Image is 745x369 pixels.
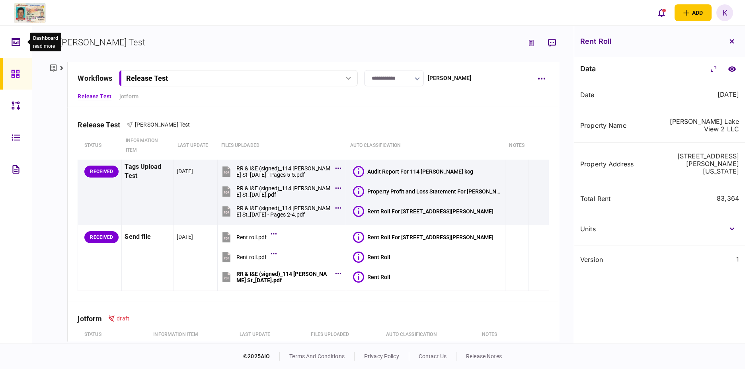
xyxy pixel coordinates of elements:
[367,254,390,260] div: Rent Roll
[353,232,493,243] button: Rent Roll For 114 Elizabeth Street
[367,168,473,175] div: Audit Report For 114 Elizabeth kcg
[675,4,712,21] button: open adding identity options
[220,162,339,180] button: RR & I&E (signed)_114 Elizabeth St_04.08.25 - Pages 5-5.pdf
[236,205,331,218] div: RR & I&E (signed)_114 Elizabeth St_04.08.25 - Pages 2-4.pdf
[718,91,739,98] div: [DATE]
[220,248,275,266] button: Rent roll.pdf
[177,167,193,175] div: [DATE]
[125,228,170,246] div: Send file
[353,186,502,197] button: Property Profit and Loss Statement For Elizabeth Lake View 2 LLC
[353,252,390,263] button: Rent Roll
[236,185,331,198] div: RR & I&E (signed)_114 Elizabeth St_04.08.25.pdf
[725,62,739,76] a: compare to document
[736,256,739,263] div: 1
[220,182,339,200] button: RR & I&E (signed)_114 Elizabeth St_04.08.25.pdf
[505,132,529,160] th: notes
[78,121,127,129] div: Release Test
[236,271,331,283] div: RR & I&E (signed)_114 Elizabeth St_04.08.25.pdf
[353,166,473,177] button: Audit Report For 114 Elizabeth kcg
[307,326,382,344] th: Files uploaded
[78,326,149,344] th: status
[177,233,193,241] div: [DATE]
[580,226,657,232] div: units
[367,234,493,240] div: Rent Roll For 114 Elizabeth Street
[108,314,129,323] div: draft
[59,36,145,49] div: [PERSON_NAME] Test
[12,3,47,23] img: client company logo
[580,195,657,202] div: total rent
[716,4,733,21] button: K
[217,132,346,160] th: Files uploaded
[78,73,112,84] div: workflows
[353,206,493,217] button: Rent Roll For 114 Elizabeth Street
[478,326,516,344] th: notes
[353,271,390,283] button: Rent Roll
[243,352,280,361] div: © 2025 AIO
[466,353,502,359] a: release notes
[717,195,739,202] div: 83,364
[33,43,55,49] button: read more
[236,254,267,260] div: Rent roll.pdf
[174,132,217,160] th: last update
[149,326,236,344] th: Information item
[78,92,111,101] a: Release Test
[236,165,331,178] div: RR & I&E (signed)_114 Elizabeth St_04.08.25 - Pages 5-5.pdf
[236,234,267,240] div: Rent roll.pdf
[653,4,670,21] button: open notifications list
[580,161,657,167] div: property address
[122,132,174,160] th: Information item
[364,353,399,359] a: privacy policy
[84,231,119,243] div: RECEIVED
[367,188,502,195] div: Property Profit and Loss Statement For Elizabeth Lake View 2 LLC
[220,202,339,220] button: RR & I&E (signed)_114 Elizabeth St_04.08.25 - Pages 2-4.pdf
[78,314,108,323] div: jotform
[580,256,657,263] div: version
[84,166,119,178] div: RECEIVED
[33,34,58,42] div: Dashboard
[126,74,168,82] div: Release Test
[78,132,122,160] th: status
[220,268,339,286] button: RR & I&E (signed)_114 Elizabeth St_04.08.25.pdf
[220,228,275,246] button: Rent roll.pdf
[289,353,345,359] a: terms and conditions
[119,92,138,101] a: jotform
[580,65,596,73] div: data
[119,70,358,86] button: Release Test
[135,121,190,128] span: [PERSON_NAME] Test
[524,36,538,50] button: link to underwriting page
[663,118,739,133] div: [PERSON_NAME] Lake View 2 LLC
[663,152,739,175] div: [STREET_ADDRESS][PERSON_NAME][US_STATE]
[419,353,447,359] a: contact us
[706,62,721,76] button: Collapse/Expand All
[125,162,170,181] div: Tags Upload Test
[580,122,657,129] div: property name
[580,38,612,45] h3: Rent Roll
[346,132,505,160] th: auto classification
[367,274,390,280] div: Rent Roll
[382,326,478,344] th: auto classification
[367,208,493,215] div: Rent Roll For 114 Elizabeth Street
[428,74,472,82] div: [PERSON_NAME]
[236,326,307,344] th: last update
[580,92,657,98] div: Date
